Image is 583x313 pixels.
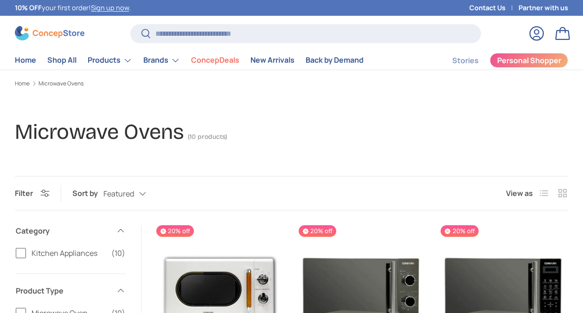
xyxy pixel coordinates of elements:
[441,225,478,237] span: 20% off
[88,51,132,70] a: Products
[138,51,186,70] summary: Brands
[32,248,106,259] span: Kitchen Appliances
[38,81,83,86] a: Microwave Ovens
[103,189,134,198] span: Featured
[16,285,110,296] span: Product Type
[191,51,239,69] a: ConcepDeals
[188,133,227,141] span: (10 products)
[15,51,36,69] a: Home
[299,225,336,237] span: 20% off
[15,3,42,12] strong: 10% OFF
[143,51,180,70] a: Brands
[469,3,519,13] a: Contact Us
[16,225,110,236] span: Category
[15,79,568,88] nav: Breadcrumbs
[15,26,84,40] img: ConcepStore
[15,51,364,70] nav: Primary
[506,188,533,199] span: View as
[15,3,131,13] p: your first order! .
[91,3,129,12] a: Sign up now
[497,57,561,64] span: Personal Shopper
[47,51,77,69] a: Shop All
[16,214,125,248] summary: Category
[15,81,30,86] a: Home
[82,51,138,70] summary: Products
[15,119,184,144] h1: Microwave Ovens
[490,53,568,68] a: Personal Shopper
[519,3,568,13] a: Partner with us
[15,188,33,198] span: Filter
[15,188,50,198] button: Filter
[430,51,568,70] nav: Secondary
[16,274,125,307] summary: Product Type
[250,51,295,69] a: New Arrivals
[111,248,125,259] span: (10)
[306,51,364,69] a: Back by Demand
[103,186,165,202] button: Featured
[156,225,194,237] span: 20% off
[72,188,103,199] label: Sort by
[452,52,479,70] a: Stories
